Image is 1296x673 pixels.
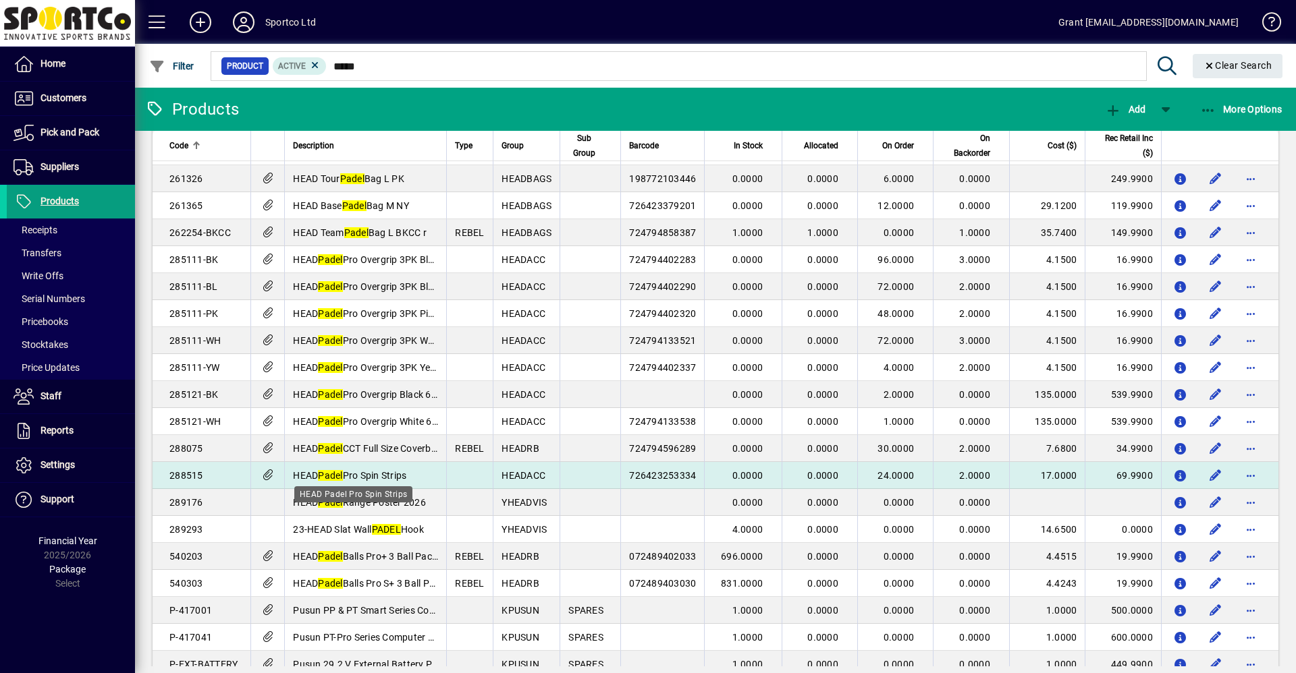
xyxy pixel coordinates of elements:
[732,497,763,508] span: 0.0000
[169,443,203,454] span: 288075
[146,54,198,78] button: Filter
[1193,54,1283,78] button: Clear
[732,308,763,319] span: 0.0000
[629,551,696,562] span: 072489402033
[1205,573,1226,594] button: Edit
[1252,3,1279,47] a: Knowledge Base
[502,416,545,427] span: HEADACC
[455,578,484,589] span: REBEL
[1085,192,1161,219] td: 119.9900
[1240,546,1262,567] button: More options
[959,308,990,319] span: 2.0000
[866,138,926,153] div: On Order
[265,11,316,33] div: Sportco Ltd
[1085,408,1161,435] td: 539.9900
[13,270,63,281] span: Write Offs
[169,281,217,292] span: 285111-BL
[732,389,763,400] span: 0.0000
[169,362,219,373] span: 285111-YW
[713,138,775,153] div: In Stock
[942,131,1002,160] div: On Backorder
[1205,303,1226,324] button: Edit
[502,551,539,562] span: HEADRB
[882,138,914,153] span: On Order
[342,200,367,211] em: Padel
[7,310,135,333] a: Pricebooks
[169,632,212,643] span: P-417041
[169,254,218,265] span: 285111-BK
[7,414,135,448] a: Reports
[13,225,57,235] span: Receipts
[7,82,135,115] a: Customers
[40,127,99,138] span: Pick and Pack
[273,57,327,75] mat-chip: Activation Status: Active
[502,254,545,265] span: HEADACC
[959,470,990,481] span: 2.0000
[278,61,306,71] span: Active
[732,335,763,346] span: 0.0000
[1240,519,1262,540] button: More options
[1205,384,1226,405] button: Edit
[959,227,990,238] span: 1.0000
[502,281,545,292] span: HEADACC
[293,443,448,454] span: HEAD CCT Full Size Coverbag r
[629,138,659,153] span: Barcode
[959,605,990,616] span: 0.0000
[732,470,763,481] span: 0.0000
[49,564,86,575] span: Package
[7,333,135,356] a: Stocktakes
[807,362,838,373] span: 0.0000
[1197,97,1286,121] button: More Options
[884,497,915,508] span: 0.0000
[1085,327,1161,354] td: 16.9900
[568,605,603,616] span: SPARES
[13,247,61,258] span: Transfers
[732,254,763,265] span: 0.0000
[318,362,342,373] em: Padel
[502,470,545,481] span: HEADACC
[169,138,242,153] div: Code
[959,389,990,400] span: 0.0000
[7,264,135,287] a: Write Offs
[7,241,135,264] a: Transfers
[149,61,194,71] span: Filter
[169,605,212,616] span: P-417001
[40,390,61,401] span: Staff
[318,254,342,265] em: Padel
[293,416,504,427] span: HEAD Pro Overgrip White 60pcs Display box
[1009,543,1085,570] td: 4.4515
[318,443,342,454] em: Padel
[293,227,427,238] span: HEAD Team Bag L BKCC r
[318,335,342,346] em: Padel
[884,227,915,238] span: 0.0000
[959,173,990,184] span: 0.0000
[293,281,439,292] span: HEAD Pro Overgrip 3PK Blue
[959,200,990,211] span: 0.0000
[1205,330,1226,351] button: Edit
[568,131,612,160] div: Sub Group
[293,254,443,265] span: HEAD Pro Overgrip 3PK Black
[1009,192,1085,219] td: 29.1200
[293,551,442,562] span: HEAD Balls Pro+ 3 Ball Pack r
[318,470,342,481] em: Padel
[502,389,545,400] span: HEADACC
[629,254,696,265] span: 724794402283
[959,335,990,346] span: 3.0000
[884,173,915,184] span: 6.0000
[807,551,838,562] span: 0.0000
[1240,222,1262,243] button: More options
[807,443,838,454] span: 0.0000
[169,227,231,238] span: 262254-BKCC
[1240,465,1262,486] button: More options
[878,281,914,292] span: 72.0000
[7,380,135,413] a: Staff
[732,281,763,292] span: 0.0000
[732,416,763,427] span: 0.0000
[1205,492,1226,513] button: Edit
[732,524,763,535] span: 4.0000
[40,425,74,436] span: Reports
[318,281,342,292] em: Padel
[1240,492,1262,513] button: More options
[340,173,364,184] em: Padel
[878,254,914,265] span: 96.0000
